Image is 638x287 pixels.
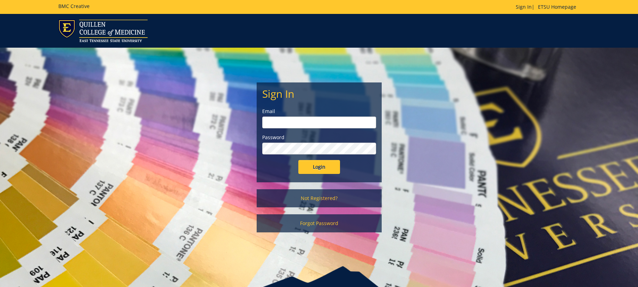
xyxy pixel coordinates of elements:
[516,3,532,10] a: Sign In
[257,214,382,232] a: Forgot Password
[262,108,376,115] label: Email
[535,3,580,10] a: ETSU Homepage
[516,3,580,10] p: |
[262,134,376,141] label: Password
[298,160,340,174] input: Login
[58,3,90,9] h5: BMC Creative
[257,189,382,207] a: Not Registered?
[58,19,148,42] img: ETSU logo
[262,88,376,99] h2: Sign In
